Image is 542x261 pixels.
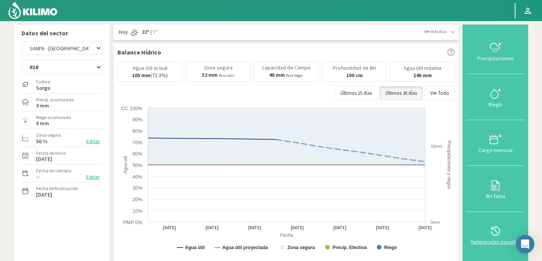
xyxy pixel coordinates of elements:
b: 100 cm [346,72,363,79]
label: Cultivo [36,78,50,85]
text: Fecha [280,233,293,238]
b: 105 mm [132,72,150,79]
text: Agua útil [123,156,128,174]
b: 146 mm [413,72,432,79]
label: Riego acumulado [36,114,71,121]
small: Para salir [219,73,235,78]
label: [DATE] [36,157,52,162]
b: 40 mm [269,71,285,78]
label: 0 mm [36,121,49,126]
text: Agua útil [185,245,205,250]
button: Últimos 15 días [335,86,378,100]
text: [DATE] [291,225,304,231]
text: PMP 0% [123,220,143,225]
text: Precip. Efectiva [332,245,367,250]
text: 10mm [431,144,443,149]
text: Agua útil proyectada [222,245,268,250]
text: [DATE] [418,225,432,231]
span: Ver más días [424,28,447,35]
button: Temporadas pasadas [466,212,524,258]
text: [DATE] [333,225,347,231]
label: [DATE] [36,192,52,197]
div: Temporadas pasadas [469,239,522,244]
text: Riego [384,245,397,250]
div: Precipitaciones [469,56,522,61]
text: 40% [132,174,142,180]
label: 0 mm [36,103,49,108]
span: Hoy [117,28,128,36]
label: Sorgo [36,86,50,91]
text: 60% [132,151,142,157]
p: Profundidad de BH [333,65,376,71]
button: Editar [84,137,102,146]
div: Carga mensual [469,147,522,153]
p: Agua útil actual [133,65,167,71]
label: Fecha de inicio [36,150,66,157]
p: Capacidad de Campo [262,65,311,71]
p: (72.3%) [132,73,168,78]
div: Open Intercom Messenger [516,235,534,253]
label: Precip. acumulada [36,96,74,103]
div: Riego [469,102,522,107]
p: Datos del sector [21,28,102,38]
label: Fecha de finalización [36,185,78,192]
span: 9º [152,28,157,36]
text: 90% [132,117,142,122]
text: [DATE] [248,225,261,231]
text: Zona segura [288,245,315,250]
button: Ver Todo [425,86,455,100]
button: Últimos 30 días [380,86,423,100]
text: 70% [132,140,142,145]
p: Balance Hídrico [117,48,161,57]
text: [DATE] [205,225,219,231]
small: Para llegar [286,73,303,78]
button: BH Tabla [466,166,524,211]
text: 30% [132,185,142,191]
text: 20% [132,197,142,202]
button: Riego [466,74,524,120]
button: Editar [84,173,102,182]
text: 50% [132,162,142,168]
b: 32 mm [202,71,218,78]
text: 0mm [431,220,440,225]
p: Zona segura [204,65,233,71]
text: [DATE] [163,225,176,231]
button: Precipitaciones [466,28,524,74]
label: Zona segura [36,132,61,139]
text: Precipitaciones y riegos [446,140,452,189]
label: Fecha de siembra [36,167,71,174]
img: Kilimo [8,1,58,20]
p: Agua útil máxima [403,65,441,71]
text: 80% [132,128,142,134]
button: Carga mensual [466,120,524,166]
span: | [150,28,152,36]
text: CC 100% [121,106,142,111]
strong: 22º [142,28,149,35]
label: -- [36,174,40,179]
div: BH Tabla [469,193,522,199]
label: 50 % [36,139,48,144]
text: 10% [132,208,142,214]
text: [DATE] [376,225,389,231]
